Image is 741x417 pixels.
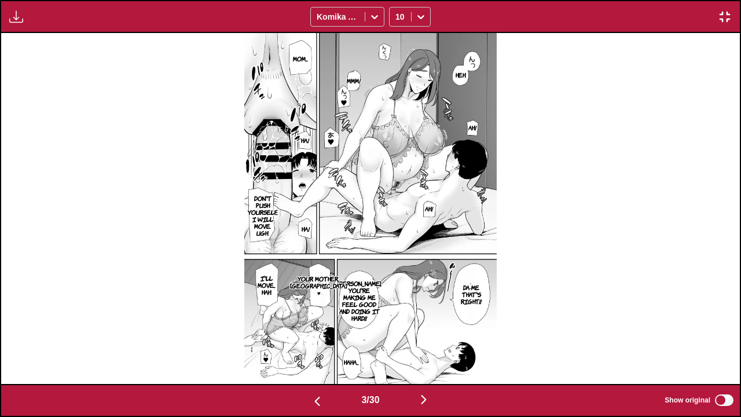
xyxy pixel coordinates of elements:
p: Ha! [299,134,311,146]
p: Ah! [466,122,479,133]
img: Previous page [310,394,324,408]
img: Next page [417,393,431,407]
p: Don't push yourself... I will move. Ugh. [245,192,280,239]
p: Heh. [453,69,468,81]
p: Mmm! [344,75,363,86]
p: Da-me That's right!! [458,281,484,307]
p: I'll move... Hah. [255,272,278,298]
img: Manga Panel [244,33,497,384]
img: Download translated images [9,10,23,24]
p: Mom... [291,53,310,64]
p: [PERSON_NAME], you're making me feel good and doing it hard!! [335,277,384,324]
span: Show original [665,396,710,404]
input: Show original [715,394,733,406]
p: Ah! [423,203,435,214]
p: Haha... [342,356,361,368]
span: 3 / 30 [361,395,379,405]
p: Your mother... [GEOGRAPHIC_DATA]. ♥ [288,273,350,298]
p: Ha! [299,223,312,235]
